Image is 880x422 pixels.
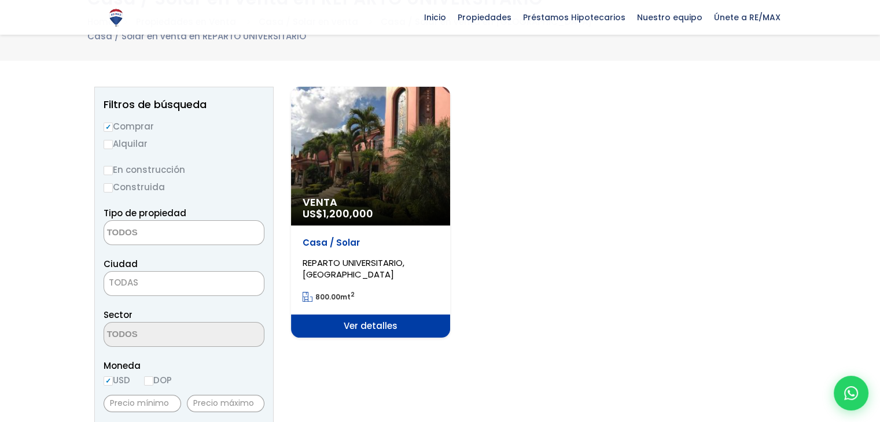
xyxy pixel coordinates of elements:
[104,183,113,193] input: Construida
[452,9,517,26] span: Propiedades
[104,323,216,347] textarea: Search
[303,206,373,221] span: US$
[291,87,450,338] a: Venta US$1,200,000 Casa / Solar REPARTO UNIVERSITARIO, [GEOGRAPHIC_DATA] 800.00mt2 Ver detalles
[144,376,153,386] input: DOP
[104,123,113,132] input: Comprar
[104,258,138,270] span: Ciudad
[323,206,373,221] span: 1,200,000
[109,276,138,288] span: TODAS
[631,9,708,26] span: Nuestro equipo
[187,395,264,412] input: Precio máximo
[87,29,306,43] li: Casa / Solar en venta en REPARTO UNIVERSITARIO
[708,9,786,26] span: Únete a RE/MAX
[104,140,113,149] input: Alquilar
[303,237,439,249] p: Casa / Solar
[104,373,130,387] label: USD
[315,292,340,302] span: 800.00
[104,136,264,151] label: Alquilar
[104,358,264,373] span: Moneda
[104,180,264,194] label: Construida
[104,275,264,291] span: TODAS
[104,162,264,177] label: En construcción
[104,99,264,110] h2: Filtros de búsqueda
[104,221,216,246] textarea: Search
[144,373,172,387] label: DOP
[351,290,355,299] sup: 2
[517,9,631,26] span: Préstamos Hipotecarios
[303,292,355,302] span: mt
[418,9,452,26] span: Inicio
[104,119,264,134] label: Comprar
[291,314,450,338] span: Ver detalles
[303,197,439,208] span: Venta
[106,8,126,28] img: Logo de REMAX
[104,207,186,219] span: Tipo de propiedad
[303,257,404,280] span: REPARTO UNIVERSITARIO, [GEOGRAPHIC_DATA]
[104,395,181,412] input: Precio mínimo
[104,309,132,321] span: Sector
[104,166,113,175] input: En construcción
[104,271,264,296] span: TODAS
[104,376,113,386] input: USD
